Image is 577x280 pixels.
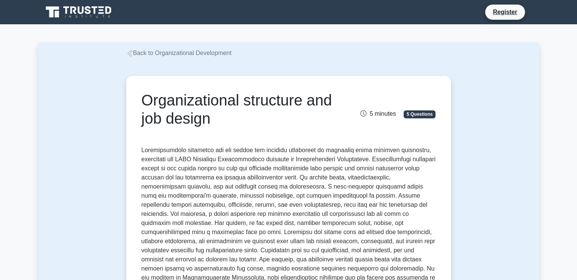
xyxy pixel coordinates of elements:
[126,50,232,56] a: Back to Organizational Development
[360,110,396,117] span: 5 minutes
[488,7,522,17] a: Register
[141,91,335,127] h1: Organizational structure and job design
[404,110,436,118] span: 5 Questions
